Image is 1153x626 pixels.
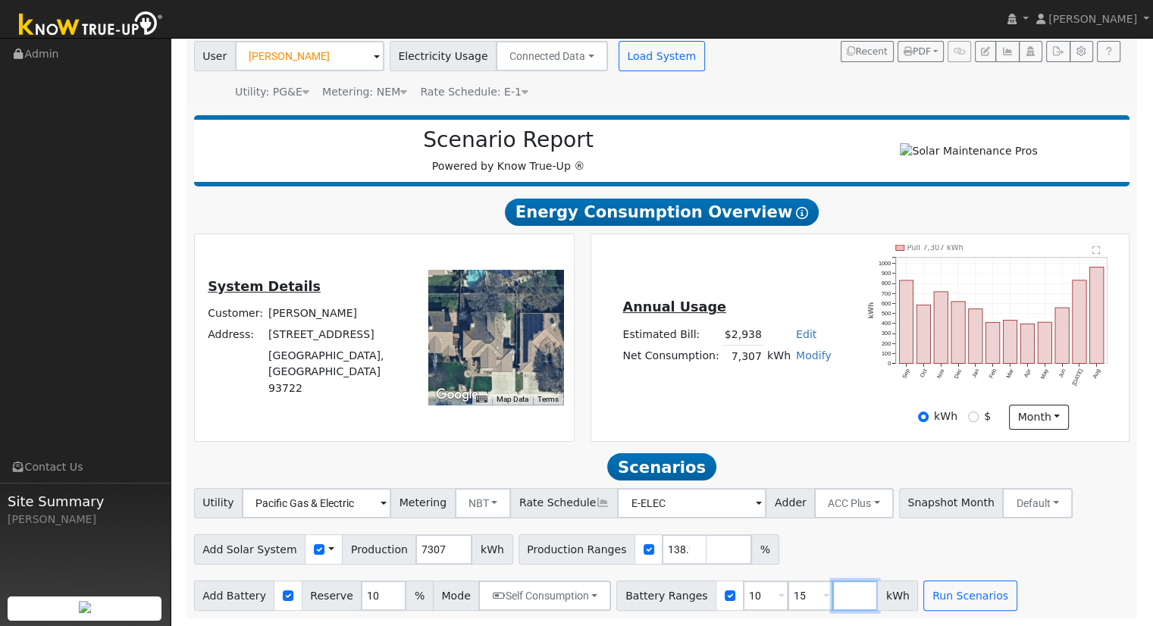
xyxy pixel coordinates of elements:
[766,488,815,518] span: Adder
[505,199,819,226] span: Energy Consumption Overview
[1038,322,1051,363] rect: onclick=""
[1004,321,1017,364] rect: onclick=""
[205,302,266,324] td: Customer:
[751,534,779,565] span: %
[205,324,266,346] td: Address:
[1046,41,1070,62] button: Export Interval Data
[814,488,894,518] button: ACC Plus
[8,512,162,527] div: [PERSON_NAME]
[617,488,766,518] input: Select a Rate Schedule
[202,127,816,174] div: Powered by Know True-Up ®
[722,346,764,368] td: 7,307
[841,41,894,62] button: Recent
[879,260,891,267] text: 1000
[1092,368,1102,380] text: Aug
[302,581,362,611] span: Reserve
[877,581,918,611] span: kWh
[882,350,891,357] text: 100
[1039,368,1050,380] text: May
[907,243,963,252] text: Pull 7,307 kWh
[969,309,982,364] rect: onclick=""
[1002,488,1073,518] button: Default
[1097,41,1120,62] a: Help Link
[390,488,456,518] span: Metering
[620,346,722,368] td: Net Consumption:
[882,310,891,317] text: 500
[935,368,946,380] text: Nov
[968,412,979,422] input: $
[194,534,306,565] span: Add Solar System
[918,412,929,422] input: kWh
[900,143,1037,159] img: Solar Maintenance Pros
[476,394,487,405] button: Keyboard shortcuts
[406,581,433,611] span: %
[951,302,965,364] rect: onclick=""
[796,328,816,340] a: Edit
[882,270,891,277] text: 900
[510,488,618,518] span: Rate Schedule
[433,581,479,611] span: Mode
[970,368,980,379] text: Jan
[472,534,512,565] span: kWh
[934,408,957,424] label: kWh
[266,346,408,399] td: [GEOGRAPHIC_DATA], [GEOGRAPHIC_DATA] 93722
[1073,280,1086,364] rect: onclick=""
[722,324,764,346] td: $2,938
[1055,308,1069,363] rect: onclick=""
[901,368,911,380] text: Sep
[616,581,716,611] span: Battery Ranges
[622,299,725,315] u: Annual Usage
[620,324,722,346] td: Estimated Bill:
[898,41,944,62] button: PDF
[497,394,528,405] button: Map Data
[607,453,716,480] span: Scenarios
[8,491,162,512] span: Site Summary
[888,360,891,367] text: 0
[208,279,321,294] u: System Details
[390,41,497,71] span: Electricity Usage
[953,368,963,380] text: Dec
[242,488,391,518] input: Select a Utility
[432,385,482,405] a: Open this area in Google Maps (opens a new window)
[266,302,408,324] td: [PERSON_NAME]
[1057,368,1067,379] text: Jun
[984,408,991,424] label: $
[988,368,998,379] text: Feb
[537,395,559,403] a: Terms (opens in new tab)
[235,84,309,100] div: Utility: PG&E
[194,581,275,611] span: Add Battery
[519,534,635,565] span: Production Ranges
[1070,41,1093,62] button: Settings
[882,330,891,336] text: 300
[923,581,1017,611] button: Run Scenarios
[882,290,891,297] text: 700
[1090,267,1104,363] rect: onclick=""
[868,302,876,319] text: kWh
[882,280,891,286] text: 800
[420,86,528,98] span: Alias: HE1
[619,41,705,71] button: Load System
[209,127,807,153] h2: Scenario Report
[455,488,512,518] button: NBT
[1020,324,1034,364] rect: onclick=""
[899,280,913,364] rect: onclick=""
[235,41,384,71] input: Select a User
[796,207,808,219] i: Show Help
[899,488,1004,518] span: Snapshot Month
[916,305,930,363] rect: onclick=""
[266,324,408,346] td: [STREET_ADDRESS]
[995,41,1019,62] button: Multi-Series Graph
[986,322,1000,363] rect: onclick=""
[478,581,611,611] button: Self Consumption
[934,292,948,364] rect: onclick=""
[1019,41,1042,62] button: Login As
[496,41,608,71] button: Connected Data
[194,488,243,518] span: Utility
[11,8,171,42] img: Know True-Up
[342,534,416,565] span: Production
[432,385,482,405] img: Google
[904,46,931,57] span: PDF
[1005,368,1016,380] text: Mar
[1048,13,1137,25] span: [PERSON_NAME]
[1023,368,1032,379] text: Apr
